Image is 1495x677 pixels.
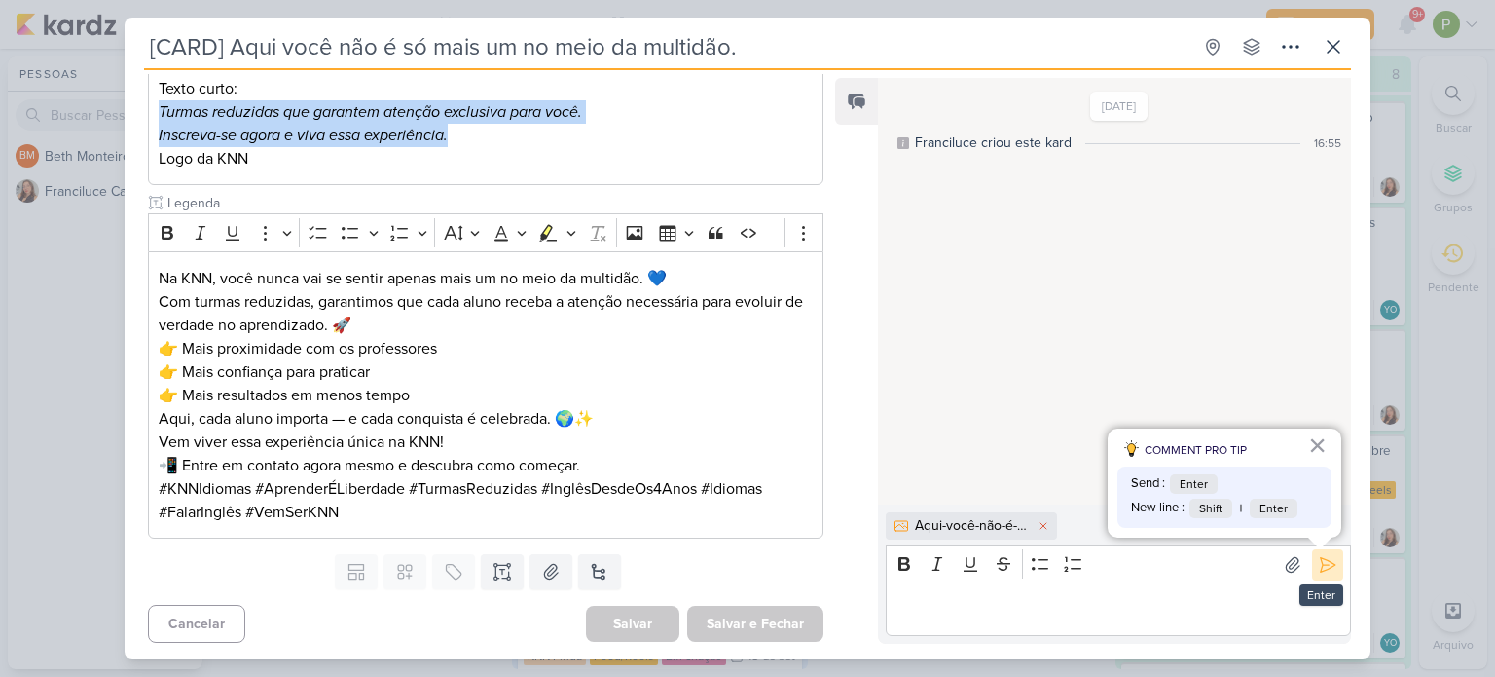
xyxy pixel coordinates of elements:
p: Aqui, cada aluno importa — e cada conquista é celebrada. 🌍✨ Vem viver essa experiência única na KNN! [159,407,813,454]
div: 16:55 [1314,134,1341,152]
span: Send : [1131,474,1165,494]
div: dicas para comentário [1108,429,1341,538]
div: Franciluce criou este kard [915,132,1072,153]
div: Editor toolbar [886,545,1351,583]
span: Enter [1250,499,1297,518]
i: Turmas reduzidas que garantem atenção exclusiva para você. [159,102,582,122]
p: 👉 Mais proximidade com os professores 👉 Mais confiança para praticar 👉 Mais resultados em menos t... [159,337,813,407]
p: Na KNN, você nunca vai se sentir apenas mais um no meio da multidão. 💙 Com turmas reduzidas, gara... [159,267,813,337]
div: Editor toolbar [148,213,823,251]
span: New line : [1131,499,1185,518]
div: Enter [1299,584,1343,606]
span: COMMENT PRO TIP [1145,441,1247,459]
div: Aqui-você-não-é-só-mais-um-no-meio-da-multidão.png [915,515,1032,536]
p: Logo da KNN [159,147,813,170]
span: Shift [1189,499,1232,518]
button: Cancelar [148,605,245,643]
div: Editor editing area: main [886,583,1351,636]
input: Texto sem título [164,193,823,213]
i: Inscreva-se agora e viva essa experiência. [159,126,448,145]
p: Texto curto: [159,77,813,124]
input: Kard Sem Título [144,29,1191,64]
div: Editor editing area: main [148,251,823,539]
p: 📲 Entre em contato agora mesmo e descubra como começar. #KNNIdiomas #AprenderÉLiberdade #TurmasRe... [159,454,813,524]
span: Enter [1170,474,1218,494]
button: Fechar [1308,430,1327,461]
span: + [1237,497,1245,520]
div: Editor editing area: main [148,16,823,186]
